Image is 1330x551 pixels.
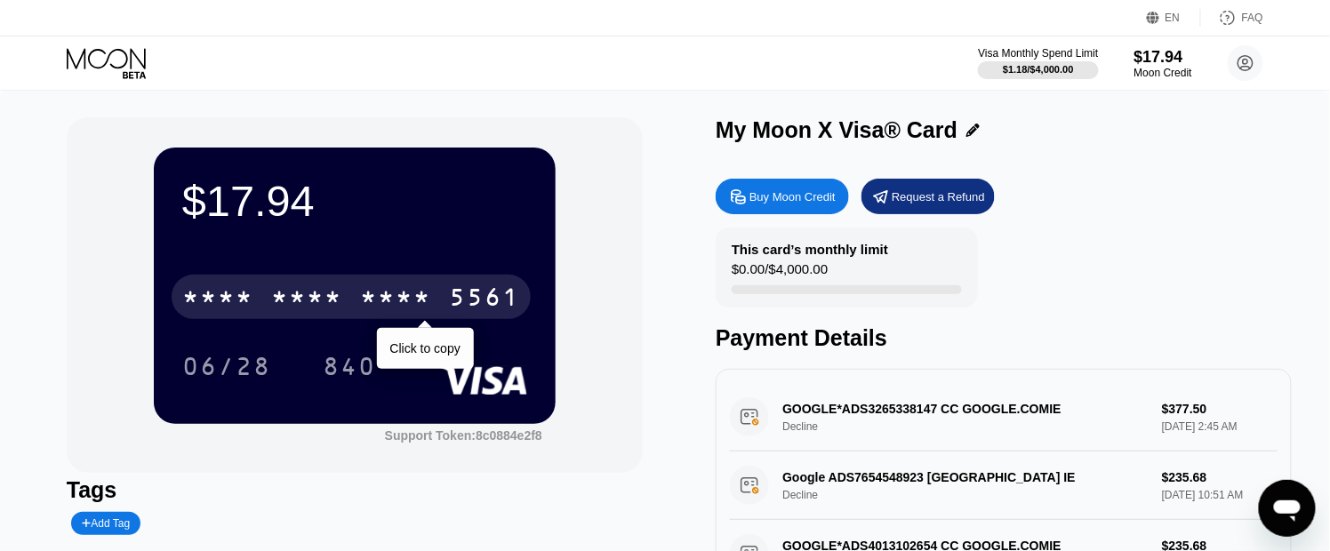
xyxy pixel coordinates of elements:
div: $17.94 [1134,48,1192,67]
div: FAQ [1242,12,1263,24]
div: $17.94Moon Credit [1134,48,1192,79]
div: Request a Refund [892,189,985,204]
div: Support Token: 8c0884e2f8 [385,428,542,443]
div: Buy Moon Credit [716,179,849,214]
div: 06/28 [182,355,271,383]
iframe: Button to launch messaging window [1259,480,1316,537]
div: My Moon X Visa® Card [716,117,957,143]
div: 840 [323,355,376,383]
div: Visa Monthly Spend Limit [978,47,1098,60]
div: Visa Monthly Spend Limit$1.18/$4,000.00 [978,47,1098,79]
div: 5561 [449,285,520,314]
div: Payment Details [716,325,1292,351]
div: Click to copy [390,341,461,355]
div: Buy Moon Credit [749,189,836,204]
div: Add Tag [82,517,130,530]
div: Support Token:8c0884e2f8 [385,428,542,443]
div: Tags [67,477,643,503]
div: $1.18 / $4,000.00 [1003,64,1074,75]
div: $0.00 / $4,000.00 [732,261,828,285]
div: $17.94 [182,176,527,226]
div: Moon Credit [1134,67,1192,79]
div: Add Tag [71,512,140,535]
div: EN [1147,9,1201,27]
div: EN [1166,12,1181,24]
div: This card’s monthly limit [732,242,888,257]
div: 840 [309,344,389,388]
div: 06/28 [169,344,284,388]
div: FAQ [1201,9,1263,27]
div: Request a Refund [861,179,995,214]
